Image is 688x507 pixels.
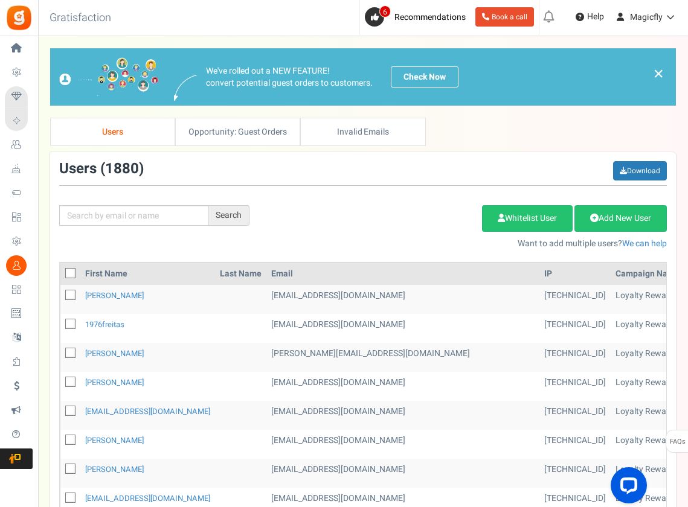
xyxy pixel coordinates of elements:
[539,459,611,488] td: [TECHNICAL_ID]
[584,11,604,23] span: Help
[539,401,611,430] td: [TECHNICAL_ID]
[539,343,611,372] td: [TECHNICAL_ID]
[50,118,175,146] a: Users
[105,158,139,179] span: 1880
[5,4,33,31] img: Gratisfaction
[266,430,539,459] td: [EMAIL_ADDRESS][DOMAIN_NAME]
[300,118,425,146] a: Invalid Emails
[208,205,249,226] div: Search
[539,285,611,314] td: [TECHNICAL_ID]
[36,6,124,30] h3: Gratisfaction
[206,65,373,89] p: We've rolled out a NEW FEATURE! convert potential guest orders to customers.
[85,319,124,330] a: 1976freitas
[85,377,144,388] a: [PERSON_NAME]
[85,435,144,446] a: [PERSON_NAME]
[85,406,210,417] a: [EMAIL_ADDRESS][DOMAIN_NAME]
[613,161,667,180] a: Download
[365,7,471,27] a: 6 Recommendations
[266,372,539,401] td: [EMAIL_ADDRESS][DOMAIN_NAME]
[266,314,539,343] td: [EMAIL_ADDRESS][DOMAIN_NAME]
[174,75,197,101] img: images
[539,314,611,343] td: [TECHNICAL_ID]
[669,430,686,453] span: FAQs
[59,205,208,226] input: Search by email or name
[571,7,609,27] a: Help
[266,459,539,488] td: [EMAIL_ADDRESS][DOMAIN_NAME]
[80,263,215,285] th: First Name
[266,401,539,430] td: [EMAIL_ADDRESS][DOMAIN_NAME]
[539,430,611,459] td: [TECHNICAL_ID]
[266,285,539,314] td: [EMAIL_ADDRESS][DOMAIN_NAME]
[266,263,539,285] th: Email
[630,11,663,24] span: Magicfly
[379,5,391,18] span: 6
[266,343,539,372] td: [PERSON_NAME][EMAIL_ADDRESS][DOMAIN_NAME]
[539,263,611,285] th: IP
[482,205,573,232] a: Whitelist User
[653,66,664,81] a: ×
[622,237,667,250] a: We can help
[475,7,534,27] a: Book a call
[175,118,300,146] a: Opportunity: Guest Orders
[574,205,667,232] a: Add New User
[85,348,144,359] a: [PERSON_NAME]
[268,238,667,250] p: Want to add multiple users?
[59,161,144,177] h3: Users ( )
[85,290,144,301] a: [PERSON_NAME]
[391,66,458,88] a: Check Now
[539,372,611,401] td: [TECHNICAL_ID]
[215,263,266,285] th: Last Name
[59,57,159,97] img: images
[85,464,144,475] a: [PERSON_NAME]
[394,11,466,24] span: Recommendations
[85,493,210,504] a: [EMAIL_ADDRESS][DOMAIN_NAME]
